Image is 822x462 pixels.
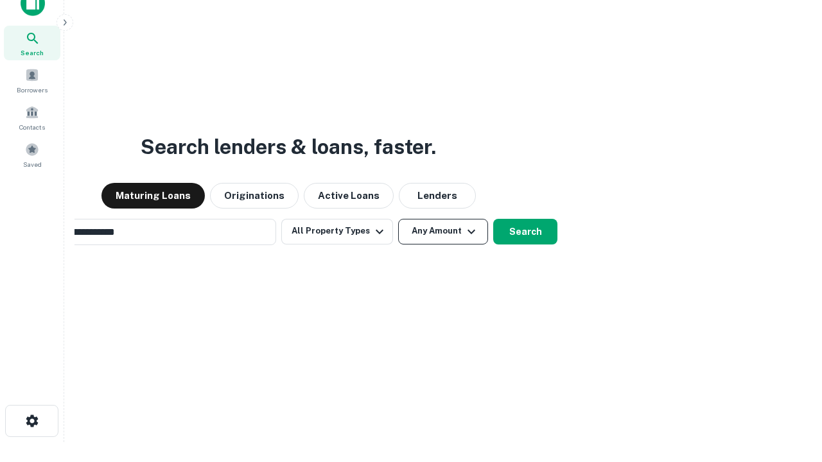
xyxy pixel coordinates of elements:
button: Originations [210,183,299,209]
a: Borrowers [4,63,60,98]
a: Saved [4,137,60,172]
h3: Search lenders & loans, faster. [141,132,436,162]
span: Search [21,47,44,58]
button: Lenders [399,183,476,209]
button: Maturing Loans [101,183,205,209]
span: Contacts [19,122,45,132]
button: Any Amount [398,219,488,244]
a: Search [4,26,60,60]
button: All Property Types [281,219,393,244]
iframe: Chat Widget [758,359,822,421]
a: Contacts [4,100,60,135]
button: Search [493,219,557,244]
span: Saved [23,159,42,169]
span: Borrowers [17,85,48,95]
button: Active Loans [304,183,394,209]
